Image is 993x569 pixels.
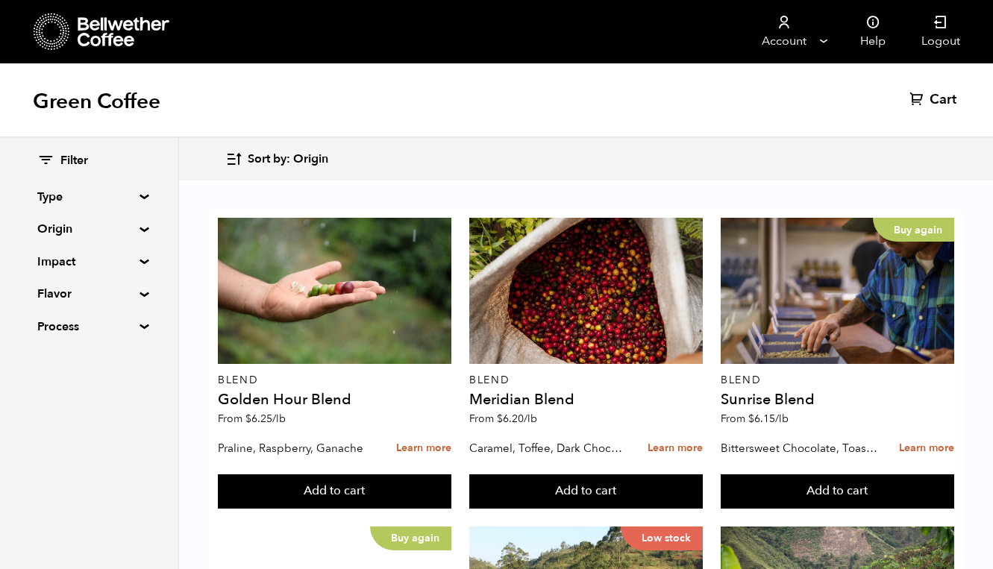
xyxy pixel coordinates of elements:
[909,91,960,109] a: Cart
[245,412,251,426] span: $
[497,412,503,426] span: $
[873,218,954,242] p: Buy again
[469,392,703,407] h4: Meridian Blend
[272,412,286,426] span: /lb
[648,433,703,465] a: Learn more
[524,412,537,426] span: /lb
[225,142,328,177] button: Sort by: Origin
[930,91,956,109] span: Cart
[37,285,140,303] summary: Flavor
[748,412,789,426] bdi: 6.15
[721,474,954,509] button: Add to cart
[218,474,451,509] button: Add to cart
[899,433,954,465] a: Learn more
[37,253,140,271] summary: Impact
[218,412,286,426] span: From
[370,526,451,550] p: Buy again
[621,526,703,550] p: Low stock
[469,474,703,509] button: Add to cart
[396,433,451,465] a: Learn more
[497,412,537,426] bdi: 6.20
[748,412,754,426] span: $
[60,153,88,169] span: Filter
[721,218,954,364] a: Buy again
[245,412,286,426] bdi: 6.25
[469,412,537,426] span: From
[218,392,451,407] h4: Golden Hour Blend
[37,188,140,206] summary: Type
[33,88,160,115] h1: Green Coffee
[721,392,954,407] h4: Sunrise Blend
[721,412,789,426] span: From
[469,437,628,459] p: Caramel, Toffee, Dark Chocolate
[721,375,954,386] p: Blend
[721,437,880,459] p: Bittersweet Chocolate, Toasted Marshmallow, Candied Orange, Praline
[248,151,328,168] span: Sort by: Origin
[37,220,140,238] summary: Origin
[775,412,789,426] span: /lb
[469,375,703,386] p: Blend
[37,318,140,336] summary: Process
[218,437,377,459] p: Praline, Raspberry, Ganache
[218,375,451,386] p: Blend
